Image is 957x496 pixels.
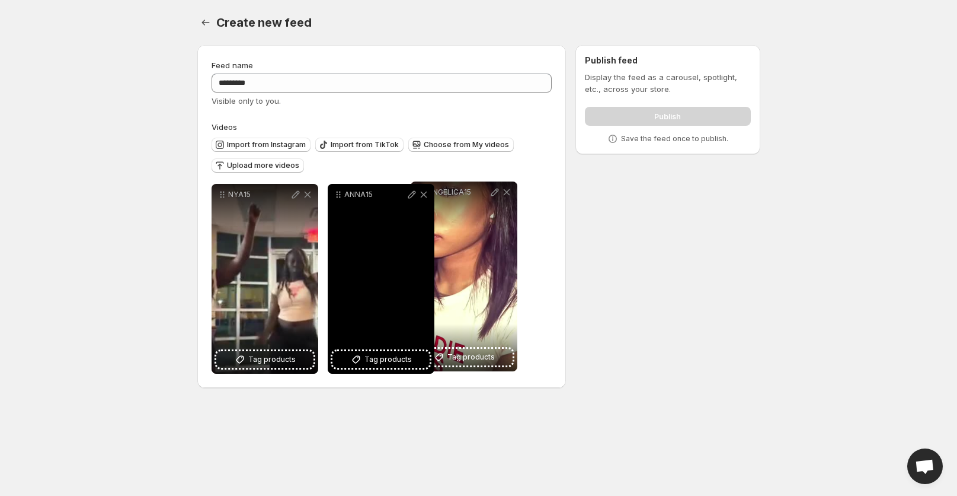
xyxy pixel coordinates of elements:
[907,449,943,484] div: Open chat
[621,134,728,144] p: Save the feed once to publish.
[227,161,299,170] span: Upload more videos
[447,351,495,363] span: Tag products
[212,61,253,70] span: Feed name
[585,55,750,66] h2: Publish feed
[344,190,406,199] p: ANNA15
[328,184,434,374] div: ANNA15Tag products
[331,140,399,150] span: Import from TikTok
[212,122,237,132] span: Videos
[212,158,304,173] button: Upload more videos
[332,351,430,368] button: Tag products
[424,140,509,150] span: Choose from My videos
[228,190,290,199] p: NYA15
[408,138,514,152] button: Choose from My videos
[411,182,517,371] div: ANGELICA15Tag products
[216,351,313,368] button: Tag products
[216,15,312,30] span: Create new feed
[315,138,404,152] button: Import from TikTok
[248,354,296,365] span: Tag products
[415,349,513,365] button: Tag products
[227,140,306,150] span: Import from Instagram
[212,138,311,152] button: Import from Instagram
[427,187,489,197] p: ANGELICA15
[212,96,281,106] span: Visible only to you.
[364,354,412,365] span: Tag products
[197,14,214,31] button: Settings
[212,184,318,374] div: NYA15Tag products
[585,71,750,95] p: Display the feed as a carousel, spotlight, etc., across your store.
